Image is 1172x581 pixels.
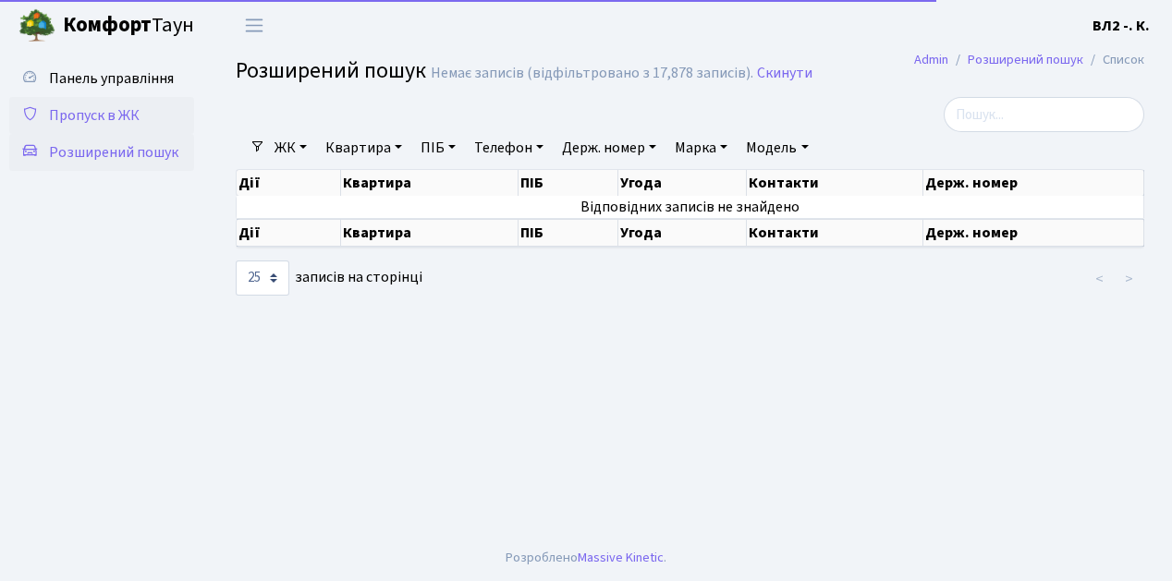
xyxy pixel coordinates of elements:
a: ВЛ2 -. К. [1093,15,1150,37]
a: Держ. номер [555,132,664,163]
a: Розширений пошук [9,134,194,171]
a: Розширений пошук [968,50,1083,69]
span: Розширений пошук [236,54,426,87]
a: Марка [667,132,735,163]
li: Список [1083,50,1144,70]
th: Контакти [747,219,923,247]
th: Квартира [341,170,519,196]
th: Угода [618,170,747,196]
button: Переключити навігацію [231,10,277,41]
span: Пропуск в ЖК [49,105,140,126]
th: ПІБ [519,219,618,247]
td: Відповідних записів не знайдено [237,196,1144,218]
span: Таун [63,10,194,42]
a: ПІБ [413,132,463,163]
span: Розширений пошук [49,142,178,163]
a: Квартира [318,132,409,163]
a: Пропуск в ЖК [9,97,194,134]
th: Угода [618,219,747,247]
b: ВЛ2 -. К. [1093,16,1150,36]
a: Massive Kinetic [578,548,664,567]
a: Скинути [757,65,812,82]
label: записів на сторінці [236,260,422,296]
span: Панель управління [49,68,174,89]
th: Дії [237,219,341,247]
th: Держ. номер [923,219,1144,247]
th: Дії [237,170,341,196]
div: Немає записів (відфільтровано з 17,878 записів). [431,65,753,82]
a: Телефон [467,132,551,163]
div: Розроблено . [506,548,666,568]
a: Модель [739,132,815,163]
img: logo.png [18,7,55,44]
th: Квартира [341,219,519,247]
a: ЖК [267,132,314,163]
input: Пошук... [944,97,1144,132]
nav: breadcrumb [886,41,1172,79]
th: Контакти [747,170,923,196]
b: Комфорт [63,10,152,40]
a: Панель управління [9,60,194,97]
select: записів на сторінці [236,260,289,296]
a: Admin [914,50,948,69]
th: ПІБ [519,170,618,196]
th: Держ. номер [923,170,1144,196]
